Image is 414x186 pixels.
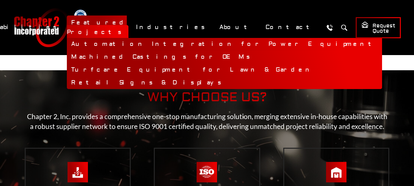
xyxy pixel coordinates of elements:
h2: Why Choose Us? [13,90,401,105]
a: Retail Signs & Displays [67,77,382,89]
button: Search [338,21,350,34]
a: About [215,20,258,34]
a: Featured Projects [67,15,128,39]
a: Request Quote [356,17,401,38]
a: Industries [132,20,212,34]
p: Chapter 2, Inc. provides a comprehensive one-stop manufacturing solution, merging extensive in-ho... [22,111,392,131]
a: Automation Integration for Power Equipment [67,38,382,51]
a: Machined Castings for OEMs [67,51,382,64]
a: Chapter 2 Incorporated [13,8,69,47]
a: Turfcare Equipment for Lawn & Garden [67,64,382,77]
a: Contact [261,20,320,34]
span: Request Quote [361,21,395,35]
a: Call Us [323,21,336,34]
